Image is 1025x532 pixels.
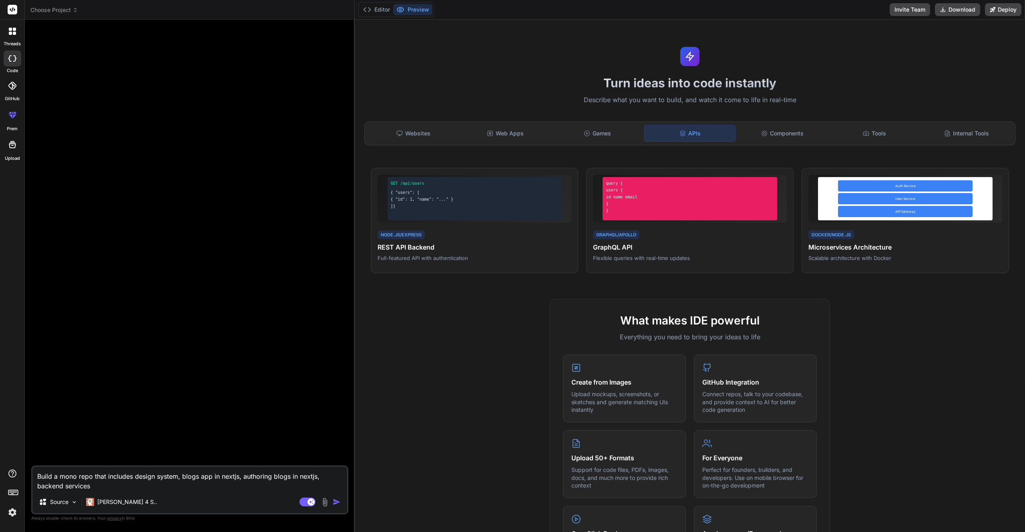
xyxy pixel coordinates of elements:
[391,203,559,209] div: ]}
[320,498,330,507] img: attachment
[571,390,677,414] p: Upload mockups, screenshots, or sketches and generate matching UIs instantly
[552,125,643,142] div: Games
[808,254,1002,262] p: Scalable architecture with Docker
[985,3,1021,16] button: Deploy
[644,125,736,142] div: APIs
[890,3,930,16] button: Invite Team
[4,40,21,47] label: threads
[460,125,551,142] div: Web Apps
[702,453,808,463] h4: For Everyone
[391,189,559,195] div: { "users": [
[393,4,432,15] button: Preview
[360,95,1020,105] p: Describe what you want to build, and watch it come to life in real-time
[32,467,347,491] textarea: Build a mono repo that includes design system, blogs app in nextjs, authoring blogs in nextjs, ba...
[702,466,808,490] p: Perfect for founders, builders, and developers. Use on mobile browser for on-the-go development
[808,230,854,240] div: Docker/Node.js
[571,377,677,387] h4: Create from Images
[702,377,808,387] h4: GitHub Integration
[7,67,18,74] label: code
[606,187,774,193] div: users {
[333,498,341,506] img: icon
[391,180,559,186] div: GET /api/users
[30,6,78,14] span: Choose Project
[107,516,122,520] span: privacy
[829,125,920,142] div: Tools
[5,155,20,162] label: Upload
[7,125,18,132] label: prem
[606,180,774,186] div: query {
[86,498,94,506] img: Claude 4 Sonnet
[50,498,68,506] p: Source
[593,254,787,262] p: Flexible queries with real-time updates
[368,125,458,142] div: Websites
[702,390,808,414] p: Connect repos, talk to your codebase, and provide context to AI for better code generation
[571,466,677,490] p: Support for code files, PDFs, images, docs, and much more to provide rich context
[838,193,973,204] div: User Service
[6,506,19,519] img: settings
[378,254,571,262] p: Full-featured API with authentication
[606,201,774,207] div: }
[360,4,393,15] button: Editor
[838,180,973,191] div: Auth Service
[391,196,559,202] div: { "id": 1, "name": "..." }
[71,499,78,506] img: Pick Models
[5,95,20,102] label: GitHub
[97,498,157,506] p: [PERSON_NAME] 4 S..
[935,3,980,16] button: Download
[378,242,571,252] h4: REST API Backend
[378,230,425,240] div: Node.js/Express
[31,514,348,522] p: Always double-check its answers. Your in Bind
[571,453,677,463] h4: Upload 50+ Formats
[593,242,787,252] h4: GraphQL API
[563,332,817,342] p: Everything you need to bring your ideas to life
[606,194,774,200] div: id name email
[921,125,1012,142] div: Internal Tools
[360,76,1020,90] h1: Turn ideas into code instantly
[808,242,1002,252] h4: Microservices Architecture
[593,230,639,240] div: GraphQL/Apollo
[563,312,817,329] h2: What makes IDE powerful
[838,206,973,217] div: API Gateway
[606,208,774,214] div: }
[737,125,828,142] div: Components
